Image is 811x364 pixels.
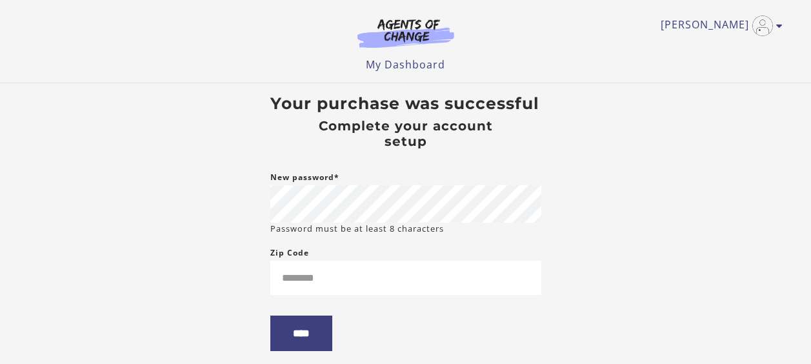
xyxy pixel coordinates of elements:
h3: Your purchase was successful [270,94,541,113]
small: Password must be at least 8 characters [270,223,444,235]
a: My Dashboard [366,57,445,72]
label: Zip Code [270,245,309,261]
label: New password* [270,170,339,185]
a: Toggle menu [661,15,776,36]
img: Agents of Change Logo [344,18,468,48]
h4: Complete your account setup [297,118,514,149]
